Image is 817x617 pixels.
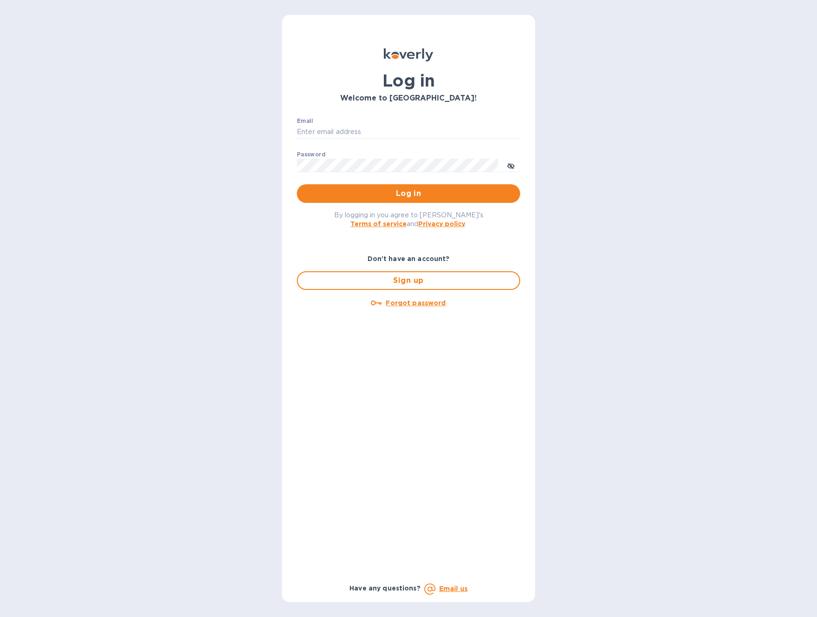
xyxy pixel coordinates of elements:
[297,125,520,139] input: Enter email address
[334,211,483,228] span: By logging in you agree to [PERSON_NAME]'s and .
[349,584,421,592] b: Have any questions?
[297,118,313,124] label: Email
[439,585,468,592] a: Email us
[350,220,407,228] a: Terms of service
[297,94,520,103] h3: Welcome to [GEOGRAPHIC_DATA]!
[297,271,520,290] button: Sign up
[502,156,520,174] button: toggle password visibility
[297,152,325,157] label: Password
[384,48,433,61] img: Koverly
[297,71,520,90] h1: Log in
[368,255,450,262] b: Don't have an account?
[305,275,512,286] span: Sign up
[418,220,465,228] a: Privacy policy
[304,188,513,199] span: Log in
[297,184,520,203] button: Log in
[386,299,446,307] u: Forgot password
